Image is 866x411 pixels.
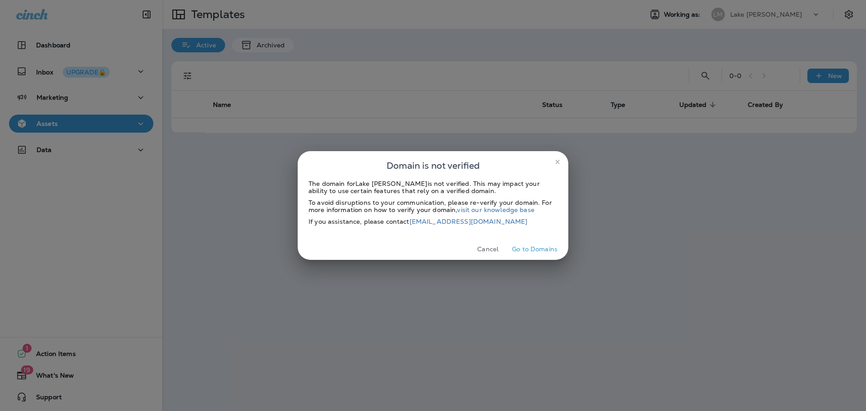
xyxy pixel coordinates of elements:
[309,199,557,213] div: To avoid disruptions to your communication, please re-verify your domain. For more information on...
[387,158,480,173] span: Domain is not verified
[550,155,565,169] button: close
[309,218,557,225] div: If you assistance, please contact
[508,242,561,256] button: Go to Domains
[471,242,505,256] button: Cancel
[410,217,528,226] a: [EMAIL_ADDRESS][DOMAIN_NAME]
[309,180,557,194] div: The domain for Lake [PERSON_NAME] is not verified. This may impact your ability to use certain fe...
[457,206,534,214] a: visit our knowledge base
